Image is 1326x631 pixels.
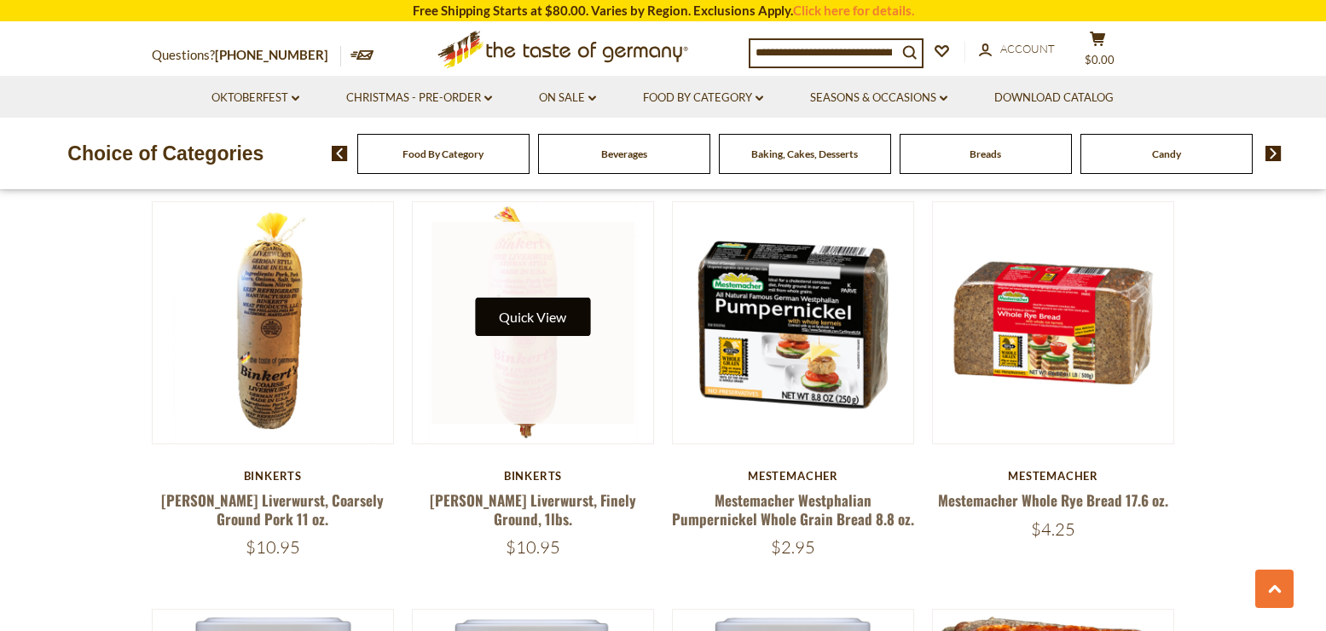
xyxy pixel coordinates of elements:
[475,298,590,336] button: Quick View
[413,202,654,443] img: Binkert
[643,89,763,107] a: Food By Category
[673,202,914,443] img: Mestemacher Westphalian Pumpernickel Whole Grain Bread 8.8 oz.
[152,469,395,483] div: Binkerts
[1265,146,1282,161] img: next arrow
[153,202,394,443] img: Binkert
[402,148,483,160] a: Food By Category
[994,89,1114,107] a: Download Catalog
[793,3,914,18] a: Click here for details.
[938,489,1168,511] a: Mestemacher Whole Rye Bread 17.6 oz.
[672,469,915,483] div: Mestemacher
[346,89,492,107] a: Christmas - PRE-ORDER
[810,89,947,107] a: Seasons & Occasions
[211,89,299,107] a: Oktoberfest
[751,148,858,160] a: Baking, Cakes, Desserts
[332,146,348,161] img: previous arrow
[970,148,1001,160] a: Breads
[601,148,647,160] a: Beverages
[932,469,1175,483] div: Mestemacher
[979,40,1055,59] a: Account
[1085,53,1115,67] span: $0.00
[672,489,914,529] a: Mestemacher Westphalian Pumpernickel Whole Grain Bread 8.8 oz.
[506,536,560,558] span: $10.95
[1152,148,1181,160] a: Candy
[215,47,328,62] a: [PHONE_NUMBER]
[1031,518,1075,540] span: $4.25
[1000,42,1055,55] span: Account
[430,489,636,529] a: [PERSON_NAME] Liverwurst, Finely Ground, 1lbs.
[152,44,341,67] p: Questions?
[539,89,596,107] a: On Sale
[412,469,655,483] div: Binkerts
[161,489,384,529] a: [PERSON_NAME] Liverwurst, Coarsely Ground Pork 11 oz.
[933,202,1174,443] img: Mestemacher Whole Rye Bread 17.6 oz.
[246,536,300,558] span: $10.95
[771,536,815,558] span: $2.95
[1073,31,1124,73] button: $0.00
